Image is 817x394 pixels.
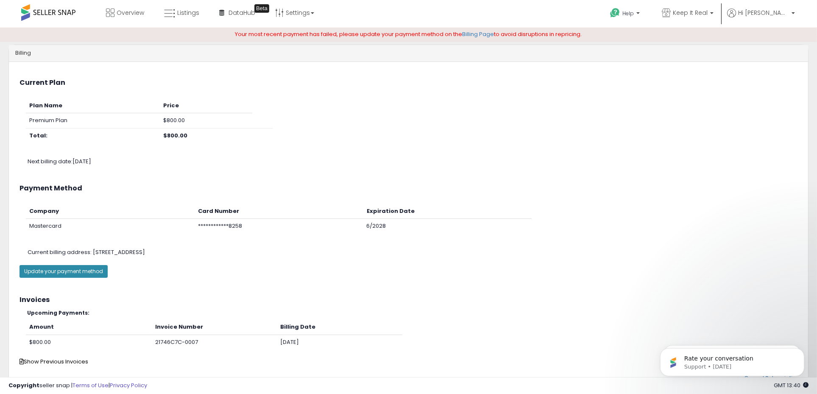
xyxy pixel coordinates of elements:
span: Listings [177,8,199,17]
span: Current billing address: [28,248,92,256]
span: Overview [117,8,144,17]
b: $800.00 [163,131,187,140]
strong: Copyright [8,381,39,389]
a: Billing Page [463,30,494,38]
td: 21746C7C-0007 [152,335,277,349]
th: Company [26,204,195,219]
div: Tooltip anchor [254,4,269,13]
th: Plan Name [26,98,160,113]
th: Amount [26,320,152,335]
td: $800.00 [160,113,252,129]
div: Next billing date: [DATE] [21,158,812,166]
th: Billing Date [277,320,402,335]
th: Price [160,98,252,113]
h3: Current Plan [20,79,797,87]
iframe: Intercom notifications message [647,330,817,390]
span: Help [622,10,634,17]
div: [STREET_ADDRESS] [21,249,812,257]
h3: Payment Method [20,184,797,192]
b: Total: [29,131,47,140]
td: Premium Plan [26,113,160,129]
a: Help [603,1,648,28]
td: $800.00 [26,335,152,349]
div: seller snap | | [8,382,147,390]
span: Keep It Real [673,8,708,17]
a: Terms of Use [72,381,109,389]
span: DataHub [229,8,255,17]
a: Privacy Policy [110,381,147,389]
h3: Invoices [20,296,797,304]
th: Invoice Number [152,320,277,335]
th: Expiration Date [363,204,532,219]
a: Hi [PERSON_NAME] [727,8,795,28]
td: Mastercard [26,219,195,234]
td: [DATE] [277,335,402,349]
th: Card Number [195,204,363,219]
td: 6/2028 [363,219,532,234]
span: Hi [PERSON_NAME] [738,8,789,17]
h5: Upcoming Payments: [27,310,797,316]
i: Get Help [610,8,620,18]
span: Show Previous Invoices [20,358,88,366]
div: Billing [9,45,808,62]
span: Your most recent payment has failed, please update your payment method on the to avoid disruption... [235,30,582,38]
button: Update your payment method [20,265,108,278]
